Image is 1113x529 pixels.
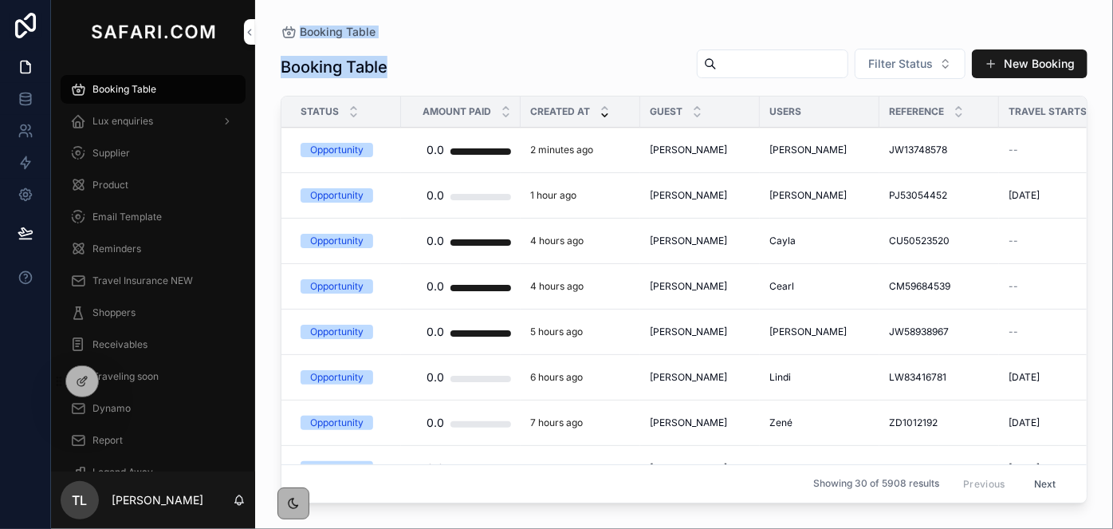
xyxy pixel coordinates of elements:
[301,461,391,476] a: Opportunity
[92,466,153,479] span: Legend Away
[61,107,246,136] a: Lux enquiries
[650,144,750,156] a: [PERSON_NAME]
[88,19,218,45] img: App logo
[310,461,364,476] div: Opportunity
[92,434,123,447] span: Report
[813,478,939,491] span: Showing 30 of 5908 results
[310,279,364,294] div: Opportunity
[889,144,947,156] span: JW13748578
[411,225,511,257] a: 0.0
[281,24,376,40] a: Booking Table
[411,452,511,484] a: 0.0
[1009,189,1109,202] a: [DATE]
[1009,326,1109,338] a: --
[530,326,583,338] p: 5 hours ago
[530,462,583,475] p: 8 hours ago
[1009,280,1109,293] a: --
[427,225,444,257] div: 0.0
[889,189,947,202] span: PJ53054452
[530,105,590,118] span: Created at
[73,491,88,510] span: TL
[889,280,950,293] span: CM59684539
[889,105,944,118] span: Reference
[889,462,989,475] a: IM8283304
[92,402,131,415] span: Dynamo
[889,371,946,384] span: LW83416781
[769,416,870,429] a: Zené
[769,462,800,475] span: Izanne
[310,188,364,203] div: Opportunity
[889,462,941,475] span: IM8283304
[769,235,870,247] a: Cayla
[769,326,870,338] a: [PERSON_NAME]
[889,189,989,202] a: PJ53054452
[1009,235,1018,247] span: --
[427,134,444,166] div: 0.0
[769,235,796,247] span: Cayla
[650,326,750,338] a: [PERSON_NAME]
[1009,144,1018,156] span: --
[1023,472,1068,496] button: Next
[530,371,583,384] p: 6 hours ago
[530,189,631,202] a: 1 hour ago
[301,325,391,339] a: Opportunity
[61,394,246,423] a: Dynamo
[769,371,870,384] a: Lindi
[92,243,141,255] span: Reminders
[61,426,246,455] a: Report
[1009,105,1087,118] span: Travel Starts
[769,144,870,156] a: [PERSON_NAME]
[427,270,444,302] div: 0.0
[650,280,727,293] span: [PERSON_NAME]
[889,235,950,247] span: CU50523520
[301,188,391,203] a: Opportunity
[889,371,989,384] a: LW83416781
[769,280,870,293] a: Cearl
[411,316,511,348] a: 0.0
[61,298,246,327] a: Shoppers
[61,330,246,359] a: Receivables
[530,144,593,156] p: 2 minutes ago
[769,189,847,202] span: [PERSON_NAME]
[530,189,576,202] p: 1 hour ago
[61,139,246,168] a: Supplier
[423,105,491,118] span: Amount Paid
[427,180,444,211] div: 0.0
[1009,416,1109,429] a: [DATE]
[769,326,847,338] span: [PERSON_NAME]
[769,189,870,202] a: [PERSON_NAME]
[1009,371,1040,384] span: [DATE]
[530,235,584,247] p: 4 hours ago
[92,83,156,96] span: Booking Table
[427,361,444,393] div: 0.0
[1009,462,1040,475] span: [DATE]
[411,407,511,439] a: 0.0
[650,144,727,156] span: [PERSON_NAME]
[889,326,949,338] span: JW58938967
[650,462,750,475] a: [PERSON_NAME]
[92,370,159,383] span: Traveling soon
[61,458,246,487] a: Legend Away
[650,371,727,384] span: [PERSON_NAME]
[51,64,255,472] div: scrollable content
[310,370,364,385] div: Opportunity
[92,147,130,160] span: Supplier
[427,407,444,439] div: 0.0
[530,280,584,293] p: 4 hours ago
[1009,144,1109,156] a: --
[650,189,750,202] a: [PERSON_NAME]
[650,189,727,202] span: [PERSON_NAME]
[61,171,246,199] a: Product
[92,274,193,287] span: Travel Insurance NEW
[61,235,246,263] a: Reminders
[769,105,801,118] span: Users
[769,416,792,429] span: Zené
[530,280,631,293] a: 4 hours ago
[301,234,391,248] a: Opportunity
[855,49,966,79] button: Select Button
[769,144,847,156] span: [PERSON_NAME]
[427,452,444,484] div: 0.0
[310,143,364,157] div: Opportunity
[92,179,128,191] span: Product
[650,235,727,247] span: [PERSON_NAME]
